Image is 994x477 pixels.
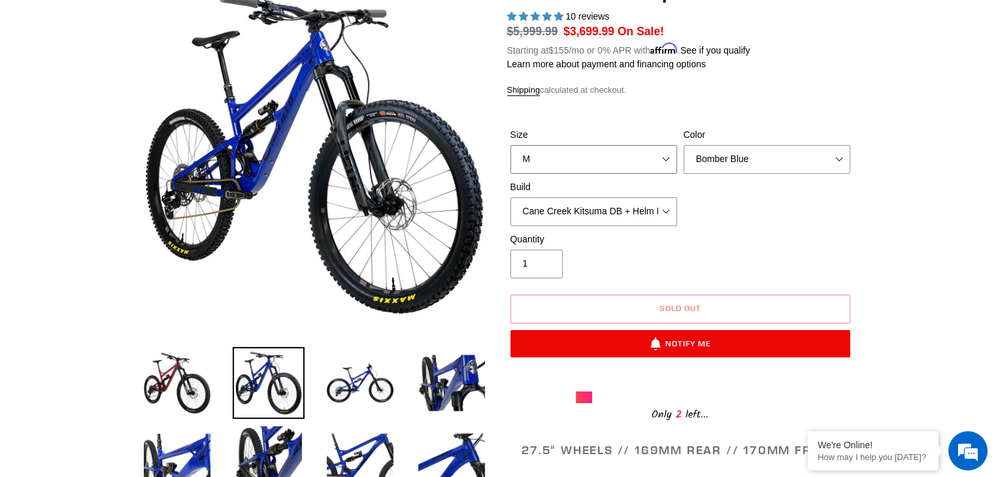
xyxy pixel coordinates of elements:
[141,347,213,419] img: Load image into Gallery viewer, BALANCE - Complete Bike
[680,45,750,56] a: See if you qualify - Learn more about Affirm Financing (opens in modal)
[510,295,850,323] button: Sold out
[507,11,566,22] span: 5.00 stars
[684,128,850,142] label: Color
[650,43,678,54] span: Affirm
[510,330,850,357] button: Notify Me
[618,23,664,40] span: On Sale!
[672,406,686,423] span: 2
[507,443,853,457] h2: 27.5" WHEELS // 169MM REAR // 170MM FRONT
[510,128,677,142] label: Size
[565,11,609,22] span: 10 reviews
[818,452,929,462] p: How may I help you today?
[548,45,569,56] span: $155
[507,25,558,38] s: $5,999.99
[510,180,677,194] label: Build
[507,84,853,97] div: calculated at checkout.
[507,85,540,96] a: Shipping
[507,41,750,58] p: Starting at /mo or 0% APR with .
[324,347,396,419] img: Load image into Gallery viewer, BALANCE - Complete Bike
[576,403,785,423] div: Only left...
[507,59,706,69] a: Learn more about payment and financing options
[510,233,677,246] label: Quantity
[416,347,488,419] img: Load image into Gallery viewer, BALANCE - Complete Bike
[563,25,614,38] span: $3,699.99
[233,347,305,419] img: Load image into Gallery viewer, BALANCE - Complete Bike
[659,303,701,313] span: Sold out
[818,440,929,450] div: We're Online!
